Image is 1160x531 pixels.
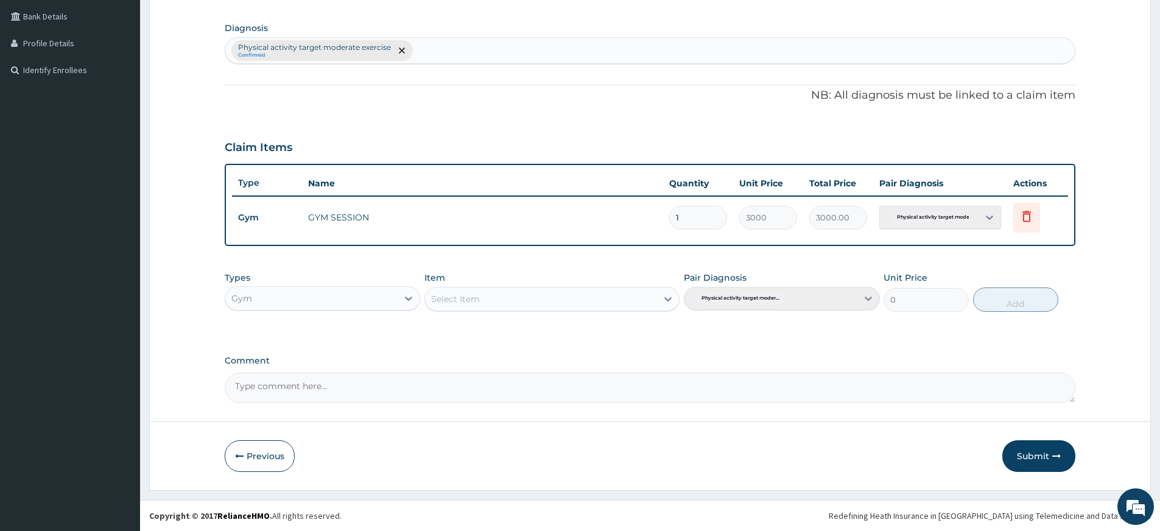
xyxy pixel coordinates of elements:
[1002,440,1075,472] button: Submit
[431,293,480,305] div: Select Item
[217,510,270,521] a: RelianceHMO
[302,205,663,230] td: GYM SESSION
[200,6,229,35] div: Minimize live chat window
[63,68,205,84] div: Chat with us now
[884,272,927,284] label: Unit Price
[140,500,1160,531] footer: All rights reserved.
[873,171,1007,195] th: Pair Diagnosis
[684,272,747,284] label: Pair Diagnosis
[663,171,733,195] th: Quantity
[225,141,292,155] h3: Claim Items
[71,153,168,276] span: We're online!
[302,171,663,195] th: Name
[225,88,1075,104] p: NB: All diagnosis must be linked to a claim item
[23,61,49,91] img: d_794563401_company_1708531726252_794563401
[231,292,252,304] div: Gym
[1007,171,1068,195] th: Actions
[225,273,250,283] label: Types
[225,356,1075,366] label: Comment
[225,22,268,34] label: Diagnosis
[733,171,803,195] th: Unit Price
[149,510,272,521] strong: Copyright © 2017 .
[232,206,302,229] td: Gym
[803,171,873,195] th: Total Price
[232,172,302,194] th: Type
[424,272,445,284] label: Item
[973,287,1058,312] button: Add
[829,510,1151,522] div: Redefining Heath Insurance in [GEOGRAPHIC_DATA] using Telemedicine and Data Science!
[225,440,295,472] button: Previous
[6,332,232,375] textarea: Type your message and hit 'Enter'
